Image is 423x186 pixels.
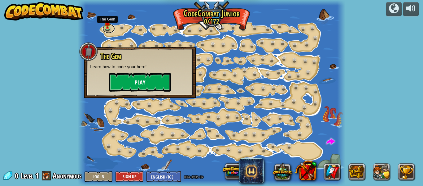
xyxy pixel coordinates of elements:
[100,51,121,61] span: The Gem
[90,64,190,70] p: Learn how to code your hero!
[35,171,39,181] span: 1
[386,2,402,16] button: Campaigns
[104,18,110,28] img: level-banner-unstarted.png
[116,171,143,182] button: Sign Up
[15,171,20,181] span: 0
[184,174,203,179] span: beta levels on
[85,171,112,182] button: Log In
[21,171,33,181] span: Level
[403,2,419,16] button: Adjust volume
[53,171,81,181] span: Anonymous
[4,2,84,20] img: CodeCombat - Learn how to code by playing a game
[109,73,171,92] button: Play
